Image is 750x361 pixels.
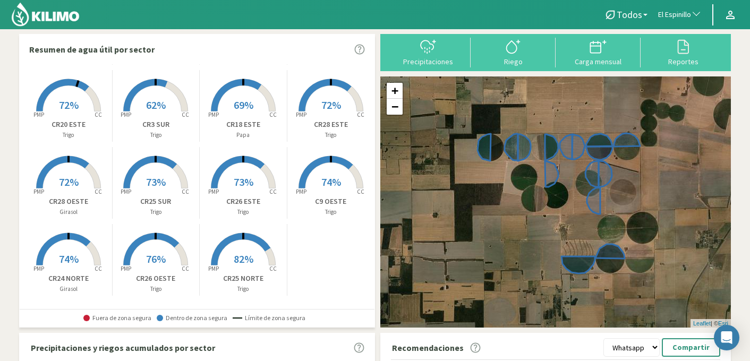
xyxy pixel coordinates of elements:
[644,58,722,65] div: Reportes
[113,196,200,207] p: CR25 SUR
[25,196,112,207] p: CR28 OESTE
[287,131,375,140] p: Trigo
[146,252,166,265] span: 76%
[208,265,219,272] tspan: PMP
[59,252,79,265] span: 74%
[389,58,467,65] div: Precipitaciones
[95,265,102,272] tspan: CC
[693,320,711,326] a: Leaflet
[641,38,726,66] button: Reportes
[95,188,102,195] tspan: CC
[113,285,200,294] p: Trigo
[83,314,151,322] span: Fuera de zona segura
[234,98,253,111] span: 69%
[471,38,556,66] button: Riego
[95,111,102,118] tspan: CC
[121,265,131,272] tspan: PMP
[59,98,79,111] span: 72%
[387,83,403,99] a: Zoom in
[234,175,253,188] span: 73%
[33,265,44,272] tspan: PMP
[386,38,471,66] button: Precipitaciones
[31,341,215,354] p: Precipitaciones y riegos acumulados por sector
[559,58,637,65] div: Carga mensual
[33,111,44,118] tspan: PMP
[662,338,720,357] button: Compartir
[474,58,552,65] div: Riego
[617,9,642,20] span: Todos
[33,188,44,195] tspan: PMP
[121,188,131,195] tspan: PMP
[146,175,166,188] span: 73%
[59,175,79,188] span: 72%
[357,111,364,118] tspan: CC
[182,188,190,195] tspan: CC
[691,319,731,328] div: | ©
[672,341,710,354] p: Compartir
[556,38,641,66] button: Carga mensual
[25,273,112,284] p: CR24 NORTE
[653,3,707,27] button: El Espinillo
[25,285,112,294] p: Girasol
[287,208,375,217] p: Trigo
[29,43,155,56] p: Resumen de agua útil por sector
[387,99,403,115] a: Zoom out
[182,265,190,272] tspan: CC
[269,111,277,118] tspan: CC
[25,131,112,140] p: Trigo
[25,208,112,217] p: Girasol
[718,320,728,326] a: Esri
[113,208,200,217] p: Trigo
[208,111,219,118] tspan: PMP
[121,111,131,118] tspan: PMP
[658,10,691,20] span: El Espinillo
[287,196,375,207] p: C9 OESTE
[233,314,305,322] span: Límite de zona segura
[11,2,80,27] img: Kilimo
[200,196,287,207] p: CR26 ESTE
[200,119,287,130] p: CR18 ESTE
[200,131,287,140] p: Papa
[113,273,200,284] p: CR26 OESTE
[287,119,375,130] p: CR28 ESTE
[392,341,464,354] p: Recomendaciones
[208,188,219,195] tspan: PMP
[234,252,253,265] span: 82%
[357,188,364,195] tspan: CC
[200,273,287,284] p: CR25 NORTE
[182,111,190,118] tspan: CC
[146,98,166,111] span: 62%
[269,265,277,272] tspan: CC
[269,188,277,195] tspan: CC
[296,188,306,195] tspan: PMP
[113,119,200,130] p: CR3 SUR
[113,131,200,140] p: Trigo
[321,175,341,188] span: 74%
[296,111,306,118] tspan: PMP
[321,98,341,111] span: 72%
[200,208,287,217] p: Trigo
[157,314,227,322] span: Dentro de zona segura
[714,325,739,350] div: Open Intercom Messenger
[200,285,287,294] p: Trigo
[25,119,112,130] p: CR20 ESTE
